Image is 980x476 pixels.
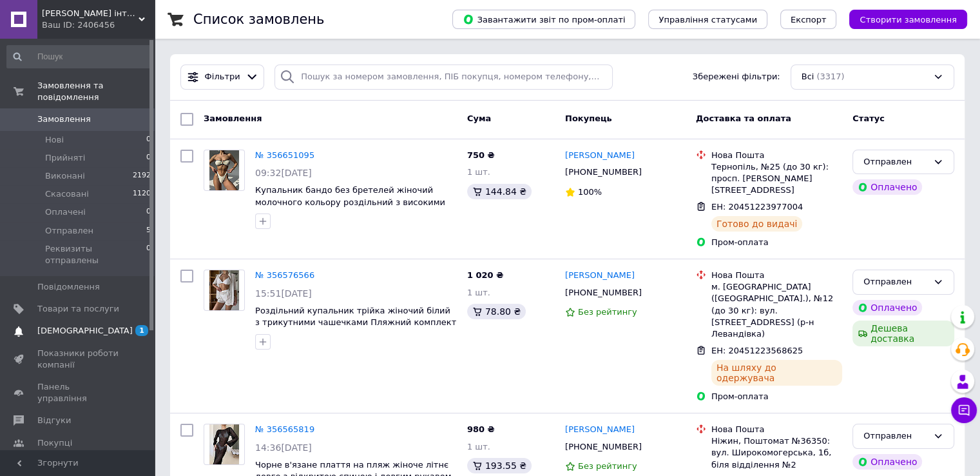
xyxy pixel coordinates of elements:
[852,300,922,315] div: Оплачено
[209,150,240,190] img: Фото товару
[693,71,780,83] span: Збережені фільтри:
[852,454,922,470] div: Оплачено
[146,152,151,164] span: 0
[860,15,957,25] span: Створити замовлення
[146,134,151,146] span: 0
[133,170,151,182] span: 2192
[711,202,803,212] span: ЕН: 20451223977004
[863,430,928,443] div: Отправлен
[791,15,827,25] span: Експорт
[255,270,314,280] a: № 356576566
[467,150,495,160] span: 750 ₴
[255,168,312,178] span: 09:32[DATE]
[467,458,532,473] div: 193.55 ₴
[863,275,928,289] div: Отправлен
[37,281,100,293] span: Повідомлення
[255,424,314,434] a: № 356565819
[565,114,612,123] span: Покупець
[204,270,245,311] a: Фото товару
[711,216,803,232] div: Готово до видачі
[45,243,146,266] span: Реквизиты отправлены
[6,45,152,68] input: Пошук
[951,397,977,423] button: Чат з покупцем
[711,281,842,340] div: м. [GEOGRAPHIC_DATA] ([GEOGRAPHIC_DATA].), №12 (до 30 кг): вул. [STREET_ADDRESS] (р-н Левандівка)
[565,150,635,162] a: [PERSON_NAME]
[45,152,85,164] span: Прийняті
[711,150,842,161] div: Нова Пошта
[255,442,312,453] span: 14:36[DATE]
[467,270,503,280] span: 1 020 ₴
[204,424,245,465] a: Фото товару
[578,461,637,471] span: Без рейтингу
[45,134,64,146] span: Нові
[658,15,757,25] span: Управління статусами
[205,71,240,83] span: Фільтри
[42,8,139,19] span: Kelly інтернет-магазин жіночого одягу
[452,10,635,29] button: Завантажити звіт по пром-оплаті
[802,71,814,83] span: Всі
[852,179,922,195] div: Оплачено
[193,12,324,27] h1: Список замовлень
[133,188,151,200] span: 1120
[648,10,767,29] button: Управління статусами
[836,14,967,24] a: Створити замовлення
[467,167,490,177] span: 1 шт.
[467,424,495,434] span: 980 ₴
[255,288,312,299] span: 15:51[DATE]
[37,348,119,371] span: Показники роботи компанії
[146,243,151,266] span: 0
[578,307,637,317] span: Без рейтингу
[863,155,928,169] div: Отправлен
[562,164,644,181] div: [PHONE_NUMBER]
[711,270,842,281] div: Нова Пошта
[37,114,91,125] span: Замовлення
[852,321,954,346] div: Дешева доставка
[578,187,602,197] span: 100%
[255,150,314,160] a: № 356651095
[37,381,119,404] span: Панель управління
[204,114,262,123] span: Замовлення
[467,288,490,297] span: 1 шт.
[711,435,842,471] div: Ніжин, Поштомат №36350: вул. Широкомогерська, 1б, біля відділення №2
[255,185,445,219] a: Купальник бандо без бретелей жіночий молочного кольору роздільний з високими плавками та декором ...
[45,170,85,182] span: Виконані
[711,161,842,197] div: Тернопіль, №25 (до 30 кг): просп. [PERSON_NAME][STREET_ADDRESS]
[565,424,635,436] a: [PERSON_NAME]
[780,10,837,29] button: Експорт
[37,415,71,426] span: Відгуки
[135,325,148,336] span: 1
[467,184,532,199] div: 144.84 ₴
[463,14,625,25] span: Завантажити звіт по пром-оплаті
[255,306,456,339] a: Роздільний купальник трійка жіночий білий з трикутними чашечками Пляжний комплект з шортами і нак...
[37,80,155,103] span: Замовлення та повідомлення
[467,304,526,319] div: 78.80 ₴
[467,442,490,451] span: 1 шт.
[711,346,803,355] span: ЕН: 20451223568625
[565,270,635,282] a: [PERSON_NAME]
[45,225,93,237] span: Отправлен
[209,424,240,464] img: Фото товару
[37,303,119,315] span: Товари та послуги
[146,225,151,237] span: 5
[45,206,86,218] span: Оплачені
[37,325,133,337] span: [DEMOGRAPHIC_DATA]
[204,150,245,191] a: Фото товару
[467,114,491,123] span: Cума
[852,114,885,123] span: Статус
[816,72,844,81] span: (3317)
[849,10,967,29] button: Створити замовлення
[711,360,842,386] div: На шляху до одержувача
[42,19,155,31] div: Ваш ID: 2406456
[209,270,240,310] img: Фото товару
[274,64,613,90] input: Пошук за номером замовлення, ПІБ покупця, номером телефону, Email, номером накладної
[37,437,72,449] span: Покупці
[711,391,842,402] div: Пром-оплата
[146,206,151,218] span: 0
[562,439,644,455] div: [PHONE_NUMBER]
[562,284,644,301] div: [PHONE_NUMBER]
[711,424,842,435] div: Нова Пошта
[696,114,791,123] span: Доставка та оплата
[45,188,89,200] span: Скасовані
